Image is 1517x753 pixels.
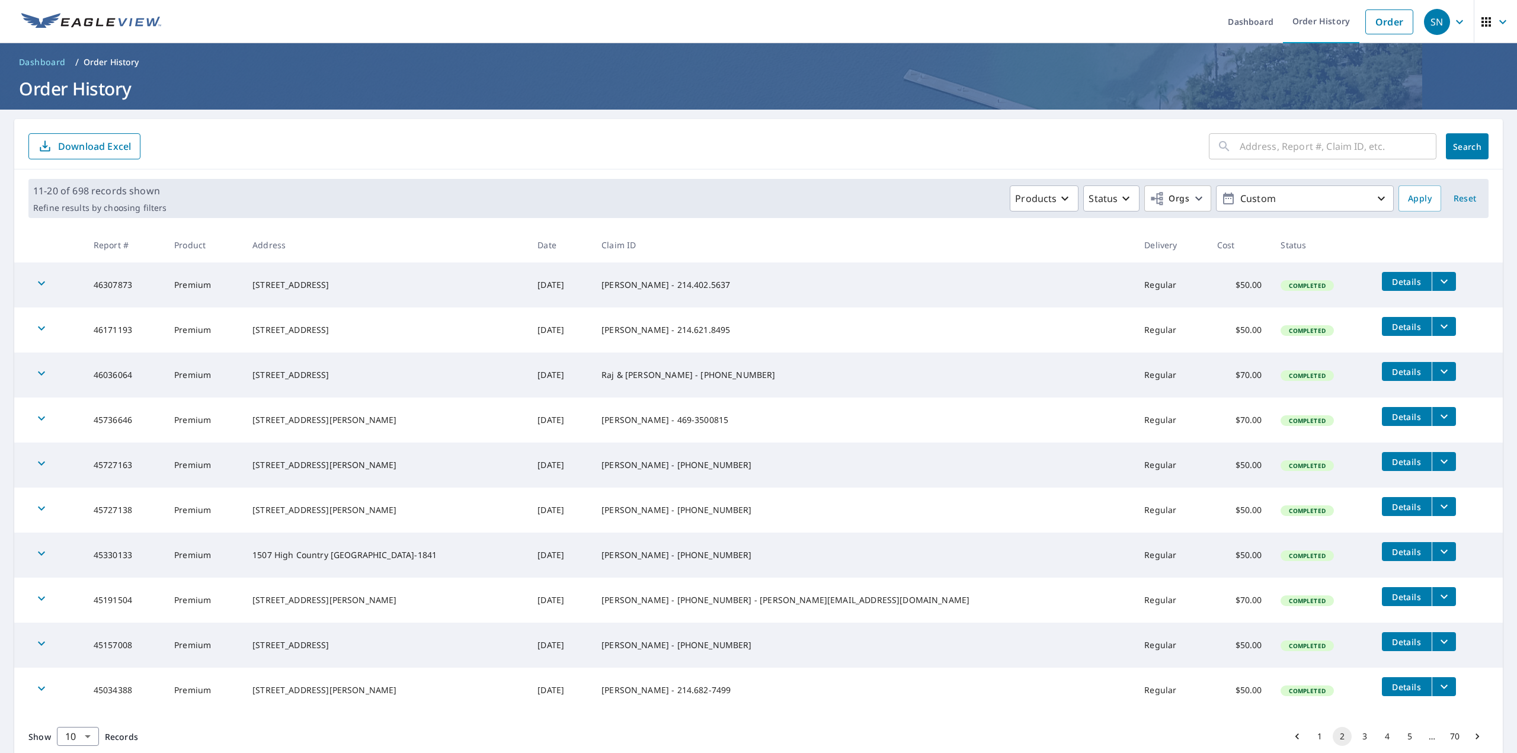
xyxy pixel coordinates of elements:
[1389,276,1425,287] span: Details
[252,639,519,651] div: [STREET_ADDRESS]
[252,414,519,426] div: [STREET_ADDRESS][PERSON_NAME]
[1135,307,1207,353] td: Regular
[528,307,592,353] td: [DATE]
[1382,317,1432,336] button: detailsBtn-46171193
[1135,227,1207,262] th: Delivery
[1208,398,1272,443] td: $70.00
[165,578,243,623] td: Premium
[1208,668,1272,713] td: $50.00
[252,369,519,381] div: [STREET_ADDRESS]
[1282,416,1332,425] span: Completed
[1208,623,1272,668] td: $50.00
[1208,227,1272,262] th: Cost
[1282,507,1332,515] span: Completed
[1389,501,1425,512] span: Details
[1135,533,1207,578] td: Regular
[1365,9,1413,34] a: Order
[1208,307,1272,353] td: $50.00
[1282,552,1332,560] span: Completed
[1208,353,1272,398] td: $70.00
[528,578,592,623] td: [DATE]
[1089,191,1118,206] p: Status
[165,488,243,533] td: Premium
[1432,407,1456,426] button: filesDropdownBtn-45736646
[58,140,131,153] p: Download Excel
[1282,326,1332,335] span: Completed
[1208,488,1272,533] td: $50.00
[84,262,165,307] td: 46307873
[1135,668,1207,713] td: Regular
[1382,407,1432,426] button: detailsBtn-45736646
[1389,591,1425,603] span: Details
[1144,185,1211,212] button: Orgs
[1240,130,1436,163] input: Address, Report #, Claim ID, etc.
[1468,727,1487,746] button: Go to next page
[1150,191,1189,206] span: Orgs
[1208,443,1272,488] td: $50.00
[1389,636,1425,648] span: Details
[1010,185,1078,212] button: Products
[1282,597,1332,605] span: Completed
[592,307,1135,353] td: [PERSON_NAME] - 214.621.8495
[528,443,592,488] td: [DATE]
[1288,727,1307,746] button: Go to previous page
[592,227,1135,262] th: Claim ID
[1208,533,1272,578] td: $50.00
[1382,452,1432,471] button: detailsBtn-45727163
[1208,578,1272,623] td: $70.00
[1389,546,1425,557] span: Details
[1083,185,1140,212] button: Status
[1382,542,1432,561] button: detailsBtn-45330133
[1446,133,1489,159] button: Search
[1446,185,1484,212] button: Reset
[528,533,592,578] td: [DATE]
[84,488,165,533] td: 45727138
[84,353,165,398] td: 46036064
[1135,623,1207,668] td: Regular
[28,731,51,742] span: Show
[1455,141,1479,152] span: Search
[1389,681,1425,693] span: Details
[1432,272,1456,291] button: filesDropdownBtn-46307873
[1408,191,1432,206] span: Apply
[243,227,528,262] th: Address
[1432,677,1456,696] button: filesDropdownBtn-45034388
[33,184,167,198] p: 11-20 of 698 records shown
[1382,362,1432,381] button: detailsBtn-46036064
[528,488,592,533] td: [DATE]
[1286,727,1489,746] nav: pagination navigation
[592,262,1135,307] td: [PERSON_NAME] - 214.402.5637
[1333,727,1352,746] button: page 2
[252,324,519,336] div: [STREET_ADDRESS]
[57,720,99,753] div: 10
[1389,366,1425,377] span: Details
[165,353,243,398] td: Premium
[1282,281,1332,290] span: Completed
[1432,542,1456,561] button: filesDropdownBtn-45330133
[84,56,139,68] p: Order History
[1282,687,1332,695] span: Completed
[528,227,592,262] th: Date
[1445,727,1464,746] button: Go to page 70
[592,533,1135,578] td: [PERSON_NAME] - [PHONE_NUMBER]
[1282,371,1332,380] span: Completed
[28,133,140,159] button: Download Excel
[592,578,1135,623] td: [PERSON_NAME] - [PHONE_NUMBER] - [PERSON_NAME][EMAIL_ADDRESS][DOMAIN_NAME]
[1382,272,1432,291] button: detailsBtn-46307873
[21,13,161,31] img: EV Logo
[33,203,167,213] p: Refine results by choosing filters
[84,307,165,353] td: 46171193
[1015,191,1057,206] p: Products
[1389,456,1425,467] span: Details
[1382,632,1432,651] button: detailsBtn-45157008
[57,727,99,746] div: Show 10 records
[528,623,592,668] td: [DATE]
[1382,587,1432,606] button: detailsBtn-45191504
[84,398,165,443] td: 45736646
[14,53,71,72] a: Dashboard
[165,262,243,307] td: Premium
[1355,727,1374,746] button: Go to page 3
[528,398,592,443] td: [DATE]
[165,398,243,443] td: Premium
[528,262,592,307] td: [DATE]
